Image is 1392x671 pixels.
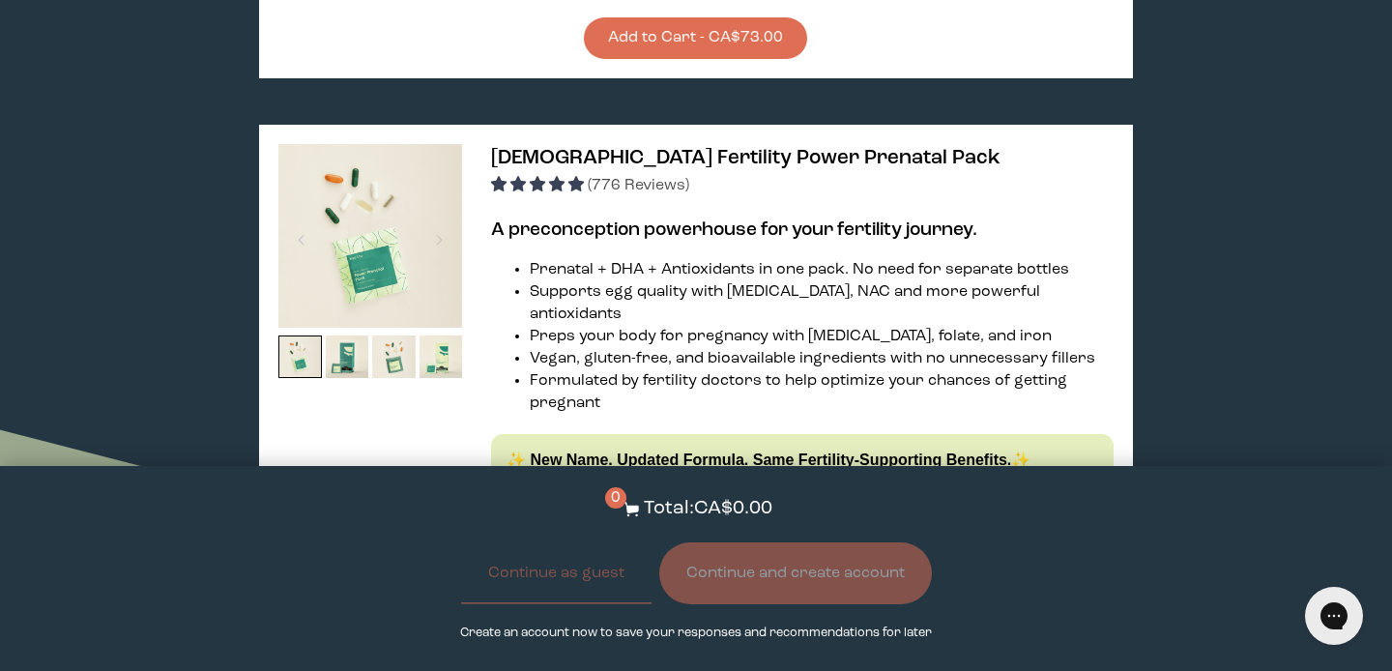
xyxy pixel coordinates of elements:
img: thumbnail image [278,335,322,379]
li: Prenatal + DHA + Antioxidants in one pack. No need for separate bottles [530,259,1114,281]
strong: A preconception powerhouse for your fertility journey. [491,220,977,240]
button: Add to Cart - CA$73.00 [584,17,807,59]
p: Total: CA$0.00 [644,495,772,523]
img: thumbnail image [326,335,369,379]
span: (776 Reviews) [588,178,689,193]
p: Create an account now to save your responses and recommendations for later [460,624,932,642]
button: Continue and create account [659,542,932,604]
li: Formulated by fertility doctors to help optimize your chances of getting pregnant [530,370,1114,415]
li: Preps your body for pregnancy with [MEDICAL_DATA], folate, and iron [530,326,1114,348]
img: thumbnail image [420,335,463,379]
strong: ✨ New Name. Updated Formula. Same Fertility-Supporting Benefits.✨ [507,452,1030,468]
iframe: Gorgias live chat messenger [1295,580,1373,652]
span: 0 [605,487,626,509]
li: Vegan, gluten-free, and bioavailable ingredients with no unnecessary fillers [530,348,1114,370]
span: [DEMOGRAPHIC_DATA] Fertility Power Prenatal Pack [491,148,1000,168]
button: Continue as guest [461,542,652,604]
img: thumbnail image [372,335,416,379]
li: Supports egg quality with [MEDICAL_DATA], NAC and more powerful antioxidants [530,281,1114,326]
img: thumbnail image [278,144,462,328]
span: 4.95 stars [491,178,588,193]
